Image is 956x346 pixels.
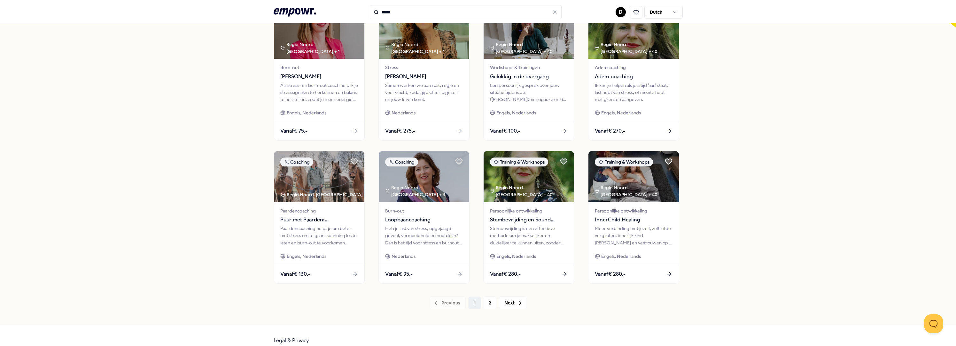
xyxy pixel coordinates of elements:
span: Puur met Paarden: Paardencoaching [280,216,358,224]
div: Training & Workshops [595,158,653,166]
span: Vanaf € 130,- [280,270,310,278]
span: Workshops & Trainingen [490,64,568,71]
img: package image [588,151,679,202]
img: package image [379,151,469,202]
span: Stembevrijding en Sound Healing [490,216,568,224]
span: InnerChild Healing [595,216,672,224]
div: Regio Noord-[GEOGRAPHIC_DATA] + 40 [490,41,574,55]
div: Ik kan je helpen als je altijd 'aan' staat, last hebt van stress, of moeite hebt met grenzen aang... [595,82,672,103]
button: Next [499,296,526,309]
span: Ademcoaching [595,64,672,71]
div: Regio Noord-[GEOGRAPHIC_DATA] + 3 [385,184,469,198]
div: Coaching [385,158,418,166]
a: package imageCoachingRegio Noord-[GEOGRAPHIC_DATA] + 40AdemcoachingAdem-coachingIk kan je helpen ... [588,7,679,140]
div: Heb je last van stress, opgejaagd gevoel, vermoeidheid en hoofdpijn? Dan is het tijd voor stress ... [385,225,463,246]
span: Engels, Nederlands [287,253,326,260]
input: Search for products, categories or subcategories [370,5,562,19]
span: Stress [385,64,463,71]
span: Gelukkig in de overgang [490,73,568,81]
div: Een persoonlijk gesprek over jouw situatie tijdens de ([PERSON_NAME])menopauze en de impact op jo... [490,82,568,103]
div: Training & Workshops [490,158,548,166]
img: package image [588,8,679,59]
span: Vanaf € 280,- [595,270,626,278]
a: package imageTraining & WorkshopsRegio Noord-[GEOGRAPHIC_DATA] + 40Workshops & TrainingenGelukkig... [483,7,574,140]
div: Regio Noord-[GEOGRAPHIC_DATA] + 40 [490,184,574,198]
div: Regio Noord-[GEOGRAPHIC_DATA] + 40 [595,184,679,198]
span: Engels, Nederlands [496,253,536,260]
span: Burn-out [280,64,358,71]
a: package imageCoachingRegio Noord-[GEOGRAPHIC_DATA] + 3Burn-outLoopbaancoachingHeb je last van str... [378,151,470,284]
span: Engels, Nederlands [287,109,326,116]
div: Meer verbinding met jezelf, zelfliefde vergroten, innerlijk kind [PERSON_NAME] en vertrouwen op j... [595,225,672,246]
a: Legal & Privacy [274,337,309,343]
span: Persoonlijke ontwikkeling [490,207,568,214]
span: Engels, Nederlands [496,109,536,116]
span: Paardencoaching [280,207,358,214]
span: Vanaf € 280,- [490,270,521,278]
div: Coaching [280,158,313,166]
a: package imagePsychologenRegio Noord-[GEOGRAPHIC_DATA] + 1Stress[PERSON_NAME]Samen werken we aan r... [378,7,470,140]
span: Nederlands [392,253,416,260]
span: Burn-out [385,207,463,214]
iframe: Help Scout Beacon - Open [924,314,943,333]
button: 2 [484,296,496,309]
img: package image [484,151,574,202]
span: Vanaf € 100,- [490,127,520,135]
img: package image [274,151,364,202]
div: Regio Noord-[GEOGRAPHIC_DATA] + 40 [595,41,679,55]
img: package image [274,8,364,59]
a: package imageTraining & WorkshopsRegio Noord-[GEOGRAPHIC_DATA] + 40Persoonlijke ontwikkelingInner... [588,151,679,284]
div: Regio Noord-[GEOGRAPHIC_DATA] + 1 [280,41,364,55]
span: Engels, Nederlands [601,253,641,260]
a: package imageCoachingRegio Noord-[GEOGRAPHIC_DATA] + 1Burn-out[PERSON_NAME]Als stress- en burn-ou... [274,7,365,140]
span: Vanaf € 275,- [385,127,415,135]
button: D [616,7,626,17]
a: package imageTraining & WorkshopsRegio Noord-[GEOGRAPHIC_DATA] + 40Persoonlijke ontwikkelingStemb... [483,151,574,284]
span: Engels, Nederlands [601,109,641,116]
span: Nederlands [392,109,416,116]
span: Vanaf € 75,- [280,127,307,135]
img: package image [379,8,469,59]
div: Paardencoaching helpt je om beter met stress om te gaan, spanning los te laten en burn-out te voo... [280,225,358,246]
div: Stembevrijding is een effectieve methode om je makkelijker en duidelijker te kunnen uiten, zonder... [490,225,568,246]
span: Adem-coaching [595,73,672,81]
span: Loopbaancoaching [385,216,463,224]
div: Regio Noord-[GEOGRAPHIC_DATA] [280,191,364,198]
div: Regio Noord-[GEOGRAPHIC_DATA] + 1 [385,41,469,55]
span: [PERSON_NAME] [280,73,358,81]
div: Samen werken we aan rust, regie en veerkracht, zodat jij dichter bij jezelf en jouw leven komt. [385,82,463,103]
div: Als stress- en burn-out coach help ik je stresssignalen te herkennen en balans te herstellen, zod... [280,82,358,103]
span: Vanaf € 95,- [385,270,413,278]
span: Vanaf € 270,- [595,127,625,135]
span: Persoonlijke ontwikkeling [595,207,672,214]
img: package image [484,8,574,59]
span: [PERSON_NAME] [385,73,463,81]
a: package imageCoachingRegio Noord-[GEOGRAPHIC_DATA] PaardencoachingPuur met Paarden: Paardencoachi... [274,151,365,284]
